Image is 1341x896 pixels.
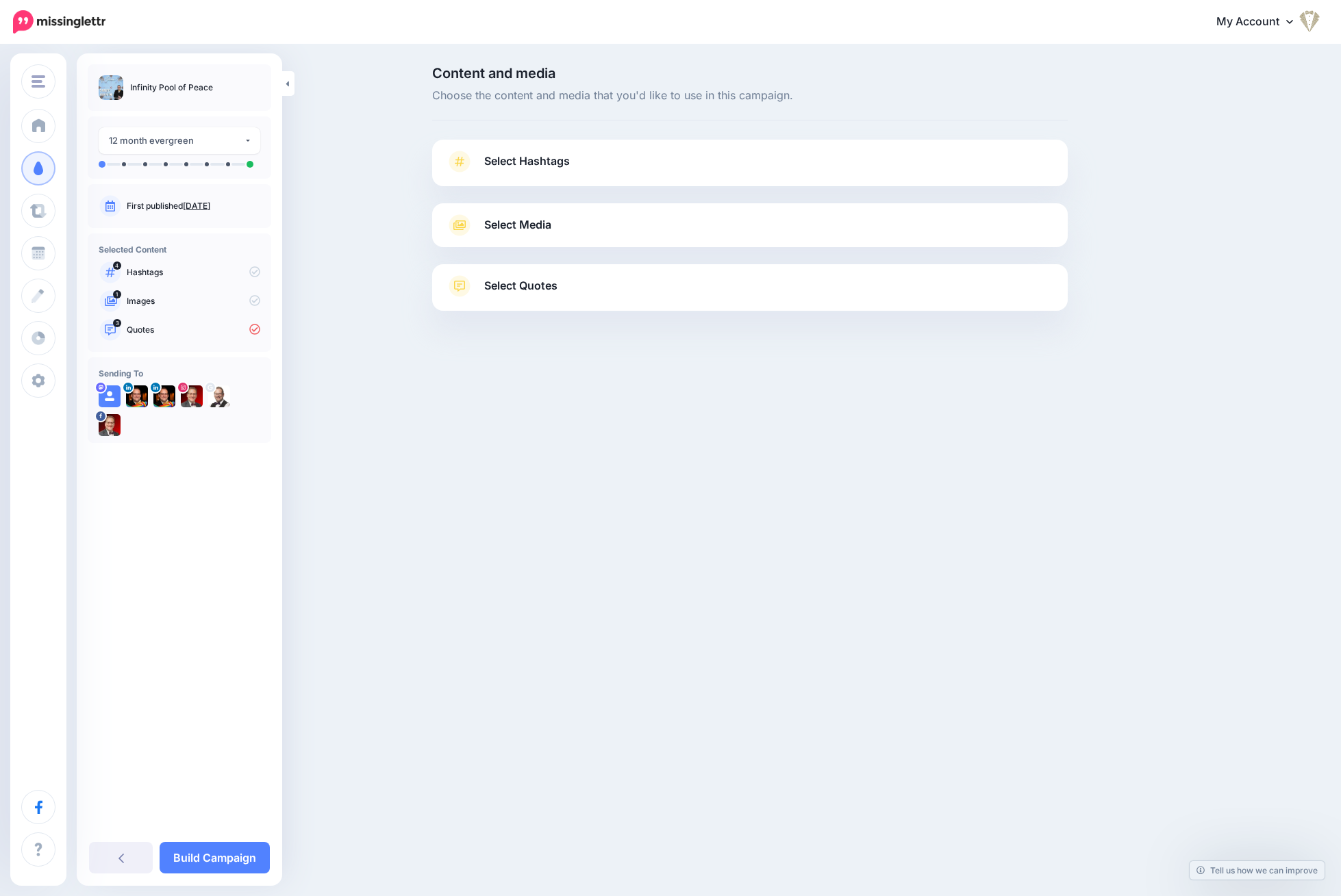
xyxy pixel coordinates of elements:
span: 1 [113,290,121,298]
span: Content and media [432,66,1068,80]
h4: Sending To [99,368,260,379]
span: 4 [113,261,121,270]
a: Tell us how we can improve [1190,861,1325,880]
a: Select Hashtags [446,151,1054,186]
span: Select Quotes [484,277,557,295]
img: Missinglettr [13,10,105,34]
h4: Selected Content [99,244,260,255]
p: Hashtags [127,266,260,279]
img: 275428711_377541357708116_1637936994233307243_n-bsa138835.jpg [99,414,121,436]
p: Quotes [127,324,260,336]
a: My Account [1203,5,1320,39]
img: 1718233506579-80238.png [126,385,148,407]
p: Infinity Pool of Peace [130,81,213,94]
img: 2639edfe56fde897c87a6f1d8a315073_thumb.jpg [99,75,123,100]
img: 307420560_3213910148925171_8110774413433011461_n-bsa138836.jpg [181,385,203,407]
span: Select Hashtags [484,152,570,170]
img: 1718233506579-80238.png [153,385,175,407]
img: ACg8ocJwVoX-yAG7u1RTniRa5JLPVRJbYNwsLo2a8TG1s4kNZQs96-c-80236.png [208,385,230,407]
span: Choose the content and media that you'd like to use in this campaign. [432,87,1068,105]
span: 3 [113,319,121,327]
button: 12 month evergreen [99,127,260,154]
span: Select Media [484,216,551,234]
a: Select Quotes [446,275,1054,311]
p: Images [127,295,260,307]
img: menu.png [32,75,45,88]
img: user_default_image.png [99,385,121,407]
a: Select Media [446,214,1054,236]
p: First published [127,200,260,212]
div: 12 month evergreen [109,133,244,149]
a: [DATE] [183,201,210,211]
